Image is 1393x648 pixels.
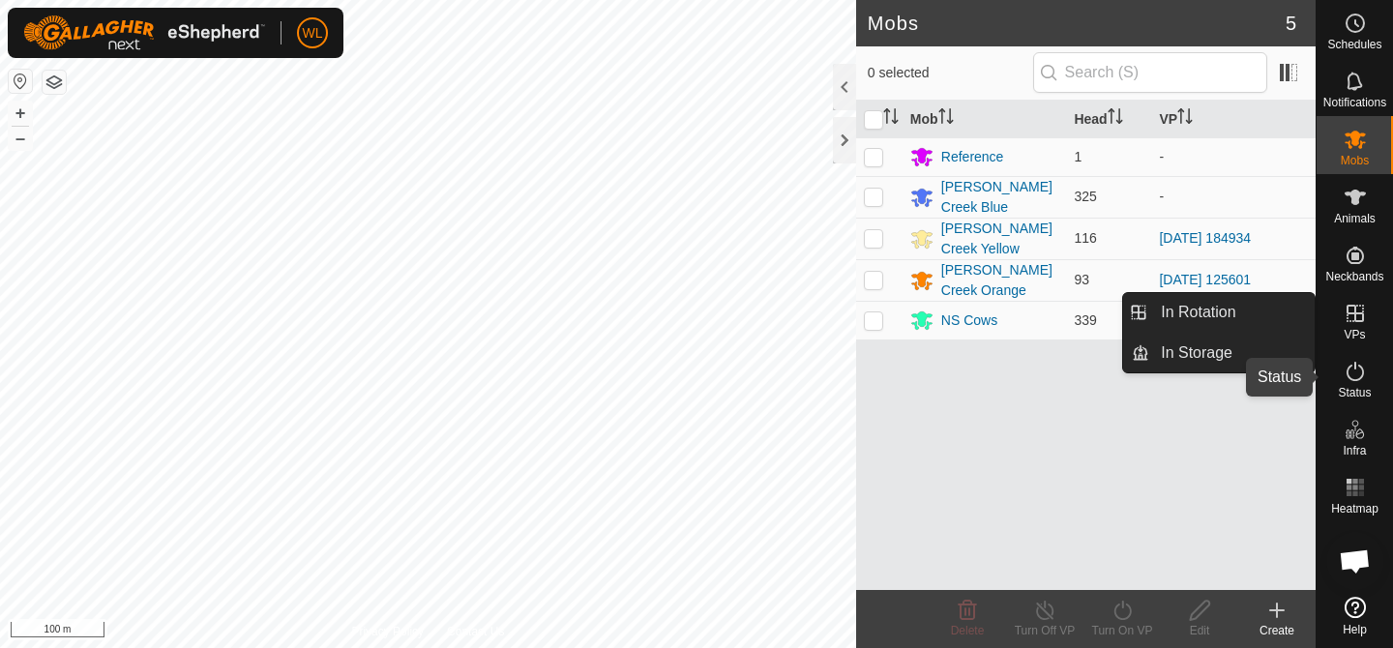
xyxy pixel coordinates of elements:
a: Help [1317,589,1393,643]
span: 5 [1286,9,1296,38]
span: Help [1343,624,1367,635]
span: Mobs [1341,155,1369,166]
p-sorticon: Activate to sort [938,111,954,127]
span: 1 [1074,149,1082,164]
div: [PERSON_NAME] Creek Blue [941,177,1059,218]
a: [DATE] 184934 [1159,230,1251,246]
div: Turn On VP [1083,622,1161,639]
span: Notifications [1323,97,1386,108]
li: In Rotation [1123,293,1315,332]
span: WL [303,23,323,44]
td: - [1151,176,1316,218]
th: Head [1066,101,1151,138]
button: + [9,102,32,125]
td: - [1151,137,1316,176]
span: Delete [951,624,985,637]
span: Status [1338,387,1371,398]
div: [PERSON_NAME] Creek Yellow [941,219,1059,259]
span: Infra [1343,445,1366,457]
div: Edit [1161,622,1238,639]
span: 339 [1074,312,1096,328]
div: Open chat [1326,532,1384,590]
span: VPs [1344,329,1365,340]
div: Create [1238,622,1316,639]
a: Contact Us [447,623,504,640]
th: VP [1151,101,1316,138]
div: Turn Off VP [1006,622,1083,639]
span: 0 selected [868,63,1033,83]
span: Neckbands [1325,271,1383,282]
span: Animals [1334,213,1376,224]
h2: Mobs [868,12,1286,35]
a: Privacy Policy [351,623,424,640]
a: [DATE] 125601 [1159,272,1251,287]
span: In Storage [1161,341,1232,365]
button: Reset Map [9,70,32,93]
span: 116 [1074,230,1096,246]
button: – [9,127,32,150]
th: Mob [903,101,1067,138]
button: Map Layers [43,71,66,94]
span: Schedules [1327,39,1381,50]
a: In Storage [1149,334,1315,372]
p-sorticon: Activate to sort [1108,111,1123,127]
div: Reference [941,147,1004,167]
span: 93 [1074,272,1089,287]
div: NS Cows [941,310,997,331]
a: In Rotation [1149,293,1315,332]
li: In Storage [1123,334,1315,372]
input: Search (S) [1033,52,1267,93]
span: Heatmap [1331,503,1378,515]
img: Gallagher Logo [23,15,265,50]
span: 325 [1074,189,1096,204]
p-sorticon: Activate to sort [883,111,899,127]
p-sorticon: Activate to sort [1177,111,1193,127]
div: [PERSON_NAME] Creek Orange [941,260,1059,301]
span: In Rotation [1161,301,1235,324]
